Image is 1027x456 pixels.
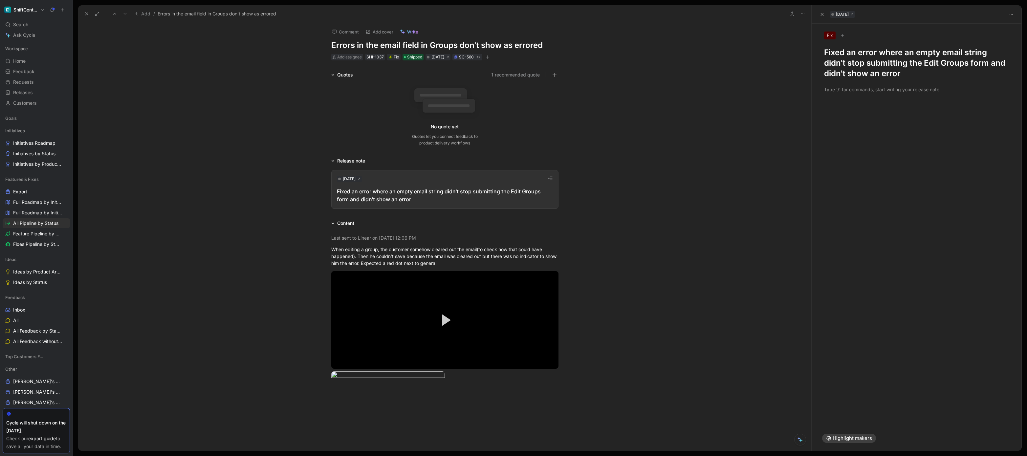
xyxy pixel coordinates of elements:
div: No quote yet [431,123,459,131]
a: [PERSON_NAME]'s Work [3,377,70,386]
div: Quotes [329,71,356,79]
div: Goals [3,113,70,125]
span: Feedback [13,68,34,75]
span: / [153,10,155,18]
span: Ask Cycle [13,31,35,39]
div: Shipped [403,54,424,60]
span: Home [13,58,26,64]
div: [DATE] [343,176,356,182]
div: Top Customers Feedback [3,352,70,361]
a: [PERSON_NAME]'s Work [3,398,70,407]
div: Release note [329,157,368,165]
a: Initiatives by Product Area [3,159,70,169]
div: Content [337,219,354,227]
div: Fixed an error where an empty email string didn't stop submitting the Edit Groups form and didn't... [337,187,553,203]
div: Check our to save all your data in time. [6,435,66,450]
button: Write [397,27,421,36]
a: Inbox [3,305,70,315]
div: Goals [3,113,70,123]
span: All [13,317,18,324]
a: Full Roadmap by Initiatives/Status [3,208,70,218]
a: Ideas by Product Area [3,267,70,277]
div: 🪲Fix [387,54,401,60]
button: ShiftControlShiftControl [3,5,46,14]
div: When editing a group, the customer somehow cleared out the email(to check how that could have hap... [331,246,558,267]
span: Other [5,366,17,372]
img: image.png [331,371,445,380]
div: [DATE] [836,11,849,18]
span: Ideas by Product Area [13,269,61,275]
a: Initiatives by Status [3,149,70,159]
span: Features & Fixes [5,176,39,183]
img: ShiftControl [4,7,11,13]
div: Search [3,20,70,30]
span: Feature Pipeline by Status [13,230,62,237]
span: [PERSON_NAME]'s Work [13,389,61,395]
button: [DATE]Fixed an error where an empty email string didn't stop submitting the Edit Groups form and ... [331,170,558,209]
div: Features & FixesExportFull Roadmap by InitiativesFull Roadmap by Initiatives/StatusAll Pipeline b... [3,174,70,249]
span: Releases [13,89,33,96]
div: Video Player [331,271,558,369]
div: SC-560 [459,54,474,60]
div: Release note [337,157,365,165]
div: IdeasIdeas by Product AreaIdeas by Status [3,254,70,287]
a: Initiatives Roadmap [3,138,70,148]
a: Home [3,56,70,66]
button: Play Video [430,305,460,335]
span: Ideas [5,256,16,263]
span: [PERSON_NAME]'s Work [13,378,61,385]
span: Initiatives [5,127,25,134]
span: Initiatives by Product Area [13,161,62,167]
a: All Pipeline by Status [3,218,70,228]
a: Fixes Pipeline by Status [3,239,70,249]
span: Errors in the email field in Groups don't show as errored [158,10,276,18]
span: Initiatives Roadmap [13,140,55,146]
span: Requests [13,79,34,85]
div: Other [3,364,70,374]
span: Initiatives by Status [13,150,55,157]
div: Feedback [3,293,70,302]
span: Full Roadmap by Initiatives/Status [13,209,63,216]
div: Cycle will shut down on the [DATE]. [6,419,66,435]
mark: Last sent to Linear on [DATE] 12:06 PM [331,235,416,241]
div: InitiativesInitiatives RoadmapInitiatives by StatusInitiatives by Product Area [3,126,70,169]
span: [PERSON_NAME]'s Work [13,399,61,406]
div: Fix [388,54,399,60]
div: SHI-1037 [366,54,384,60]
a: Customers [3,98,70,108]
button: Highlight makers [822,434,876,443]
a: Feature Pipeline by Status [3,229,70,239]
div: Other[PERSON_NAME]'s Work[PERSON_NAME]'s Work[PERSON_NAME]'s WorkRelease NotesCustomer Voice [3,364,70,428]
a: Ask Cycle [3,30,70,40]
a: Ideas by Status [3,277,70,287]
span: Top Customers Feedback [5,353,46,360]
div: FeedbackInboxAllAll Feedback by StatusAll Feedback without Insights [3,293,70,346]
span: Workspace [5,45,28,52]
a: Requests [3,77,70,87]
div: Workspace [3,44,70,54]
div: Features & Fixes [3,174,70,184]
h1: Fixed an error where an empty email string didn't stop submitting the Edit Groups form and didn't... [824,47,1009,79]
span: Shipped [407,54,422,60]
div: Fix [824,32,1009,39]
a: export guide [28,436,56,441]
button: Comment [329,27,362,36]
div: Content [329,219,357,227]
a: Full Roadmap by Initiatives [3,197,70,207]
span: All Feedback by Status [13,328,61,334]
span: All Feedback without Insights [13,338,62,345]
div: Quotes let you connect feedback to product delivery workflows [412,133,478,146]
span: Fixes Pipeline by Status [13,241,61,248]
h1: Errors in the email field in Groups don't show as errored [331,40,558,51]
span: Write [407,29,418,35]
span: Customers [13,100,37,106]
div: Top Customers Feedback [3,352,70,363]
span: Inbox [13,307,25,313]
span: Search [13,21,28,29]
button: Add cover [362,27,396,36]
button: Add [134,10,152,18]
span: Goals [5,115,17,121]
a: [PERSON_NAME]'s Work [3,387,70,397]
div: Initiatives [3,126,70,136]
a: Releases [3,88,70,98]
